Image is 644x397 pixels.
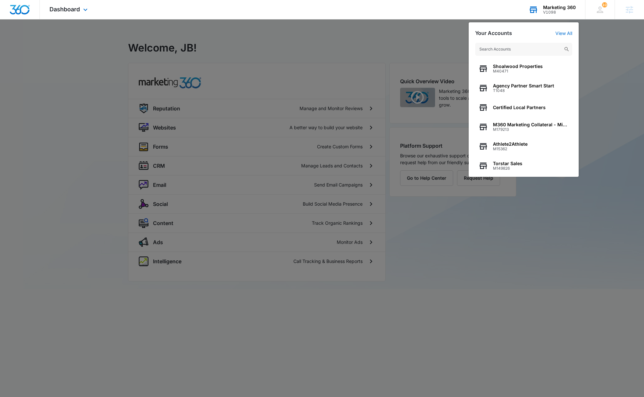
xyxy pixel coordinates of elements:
[475,137,572,156] button: Athlete2AthleteM15362
[475,117,572,137] button: M360 Marketing Collateral - Migrated Catch AllM179213
[543,5,576,10] div: account name
[49,6,80,13] span: Dashboard
[493,166,522,171] span: M149826
[475,43,572,56] input: Search Accounts
[543,10,576,15] div: account id
[602,2,607,7] span: 10
[493,83,554,88] span: Agency Partner Smart Start
[493,127,569,132] span: M179213
[493,147,528,151] span: M15362
[493,161,522,166] span: Torstar Sales
[602,2,607,7] div: notifications count
[493,142,528,147] span: Athlete2Athlete
[493,105,546,110] span: Certified Local Partners
[493,122,569,127] span: M360 Marketing Collateral - Migrated Catch All
[475,156,572,176] button: Torstar SalesM149826
[475,59,572,78] button: Shoalwood PropertiesM40471
[493,69,543,74] span: M40471
[555,30,572,36] a: View All
[475,98,572,117] button: Certified Local Partners
[493,64,543,69] span: Shoalwood Properties
[475,30,512,36] h2: Your Accounts
[493,88,554,93] span: T1048
[475,78,572,98] button: Agency Partner Smart StartT1048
